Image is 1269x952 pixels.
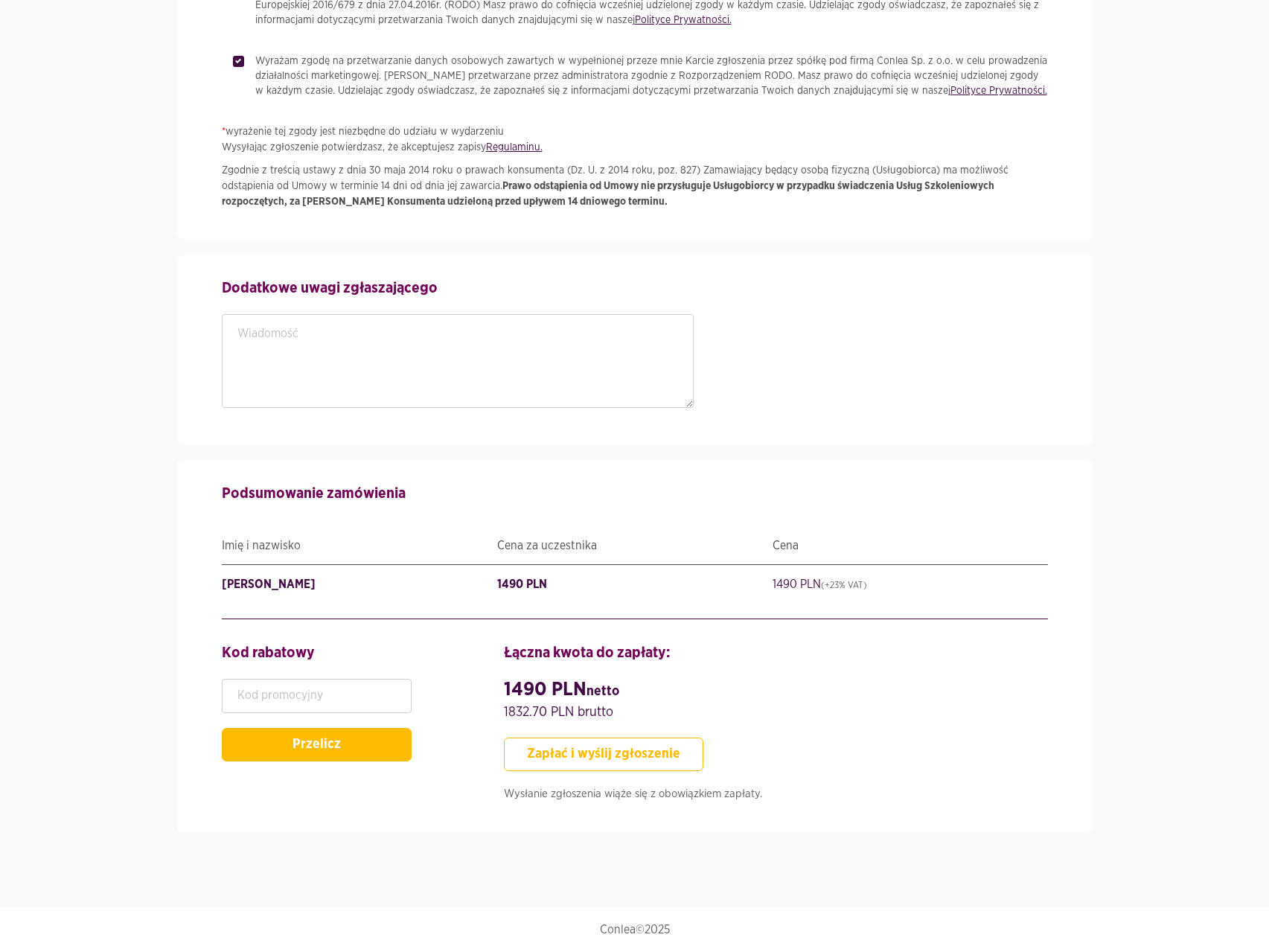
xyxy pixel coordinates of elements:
[222,486,406,501] strong: Podsumowanie zamówienia
[486,142,543,153] a: Regulaminu.
[504,738,703,771] button: Zapłać i wyślij zgłoszenie
[504,706,613,719] span: 1832.70 PLN brutto
[222,679,412,713] input: Kod promocyjny
[222,124,1048,156] p: wyrażenie tej zgody jest niezbędne do udziału w wydarzeniu
[222,142,543,153] span: Wysyłając zgłoszenie potwierdzasz, że akceptujesz zapisy
[773,578,867,590] s: 1490 PLN
[255,54,1048,98] p: Wyrażam zgodę na przetwarzanie danych osobowych zawartych w wypełnionej przeze mnie Karcie zgłosz...
[635,15,732,25] a: Polityce Prywatności.
[222,645,315,660] strong: Kod rabatowy
[821,581,867,590] u: (+23% VAT)
[222,728,412,761] button: Przelicz
[222,578,316,590] s: [PERSON_NAME]
[586,685,619,698] span: netto
[504,786,1047,803] p: Wysłanie zgłoszenia wiąże się z obowiązkiem zapłaty.
[773,534,1048,557] div: Cena
[497,578,547,590] s: 1490 PLN
[504,645,671,660] strong: Łączna kwota do zapłaty:
[222,534,497,557] div: Imię i nazwisko
[222,922,1048,937] p: Conlea©2025
[222,181,994,207] strong: Prawo odstąpienia od Umowy nie przysługuje Usługobiorcy w przypadku świadczenia Usług Szkoleniowy...
[497,534,773,557] div: Cena za uczestnika
[222,281,438,295] strong: Dodatkowe uwagi zgłaszającego
[950,86,1047,96] a: Polityce Prywatności.
[222,163,1048,210] p: Zgodnie z treścią ustawy z dnia 30 maja 2014 roku o prawach konsumenta (Dz. U. z 2014 roku, poz. ...
[504,680,619,699] strong: 1490 PLN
